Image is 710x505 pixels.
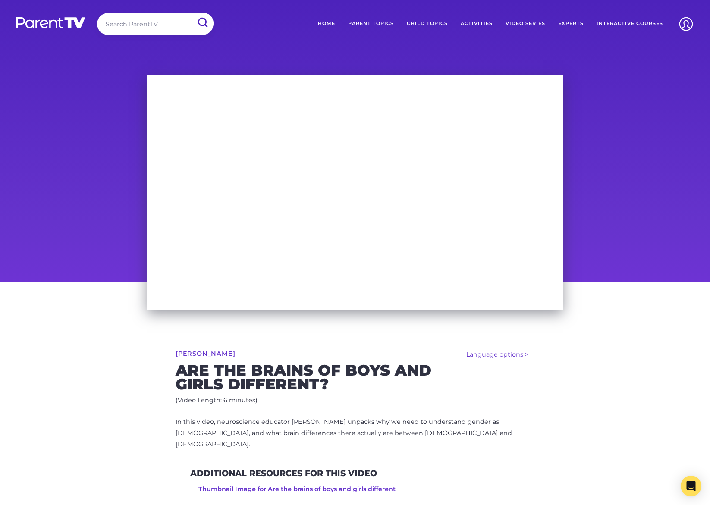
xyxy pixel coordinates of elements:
a: Video Series [499,13,552,35]
a: Interactive Courses [590,13,669,35]
a: Experts [552,13,590,35]
img: Account [675,13,697,35]
span: In this video, neuroscience educator [PERSON_NAME] unpacks why we need to understand gender as [D... [176,418,512,448]
a: Thumbnail Image for Are the brains of boys and girls different [198,485,396,493]
h2: Are the brains of boys and girls different? [176,364,534,391]
a: Child Topics [400,13,454,35]
a: [PERSON_NAME] [176,351,235,357]
a: Parent Topics [342,13,400,35]
a: Home [311,13,342,35]
h3: Additional resources for this video [190,468,377,478]
img: parenttv-logo-white.4c85aaf.svg [15,16,86,29]
a: Activities [454,13,499,35]
input: Submit [191,13,214,32]
div: Open Intercom Messenger [681,476,701,496]
p: (Video Length: 6 minutes) [176,395,534,406]
input: Search ParentTV [97,13,214,35]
